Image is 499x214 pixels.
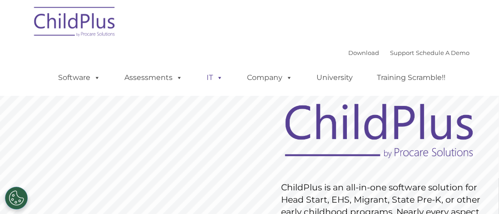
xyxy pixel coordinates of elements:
a: Training Scramble!! [368,69,455,87]
button: Cookies Settings [5,187,28,209]
img: ChildPlus by Procare Solutions [30,0,120,46]
a: University [308,69,362,87]
font: | [349,49,470,56]
a: Schedule A Demo [416,49,470,56]
a: Software [49,69,110,87]
a: Company [238,69,302,87]
a: Download [349,49,380,56]
a: IT [198,69,232,87]
a: Assessments [116,69,192,87]
a: Support [390,49,415,56]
